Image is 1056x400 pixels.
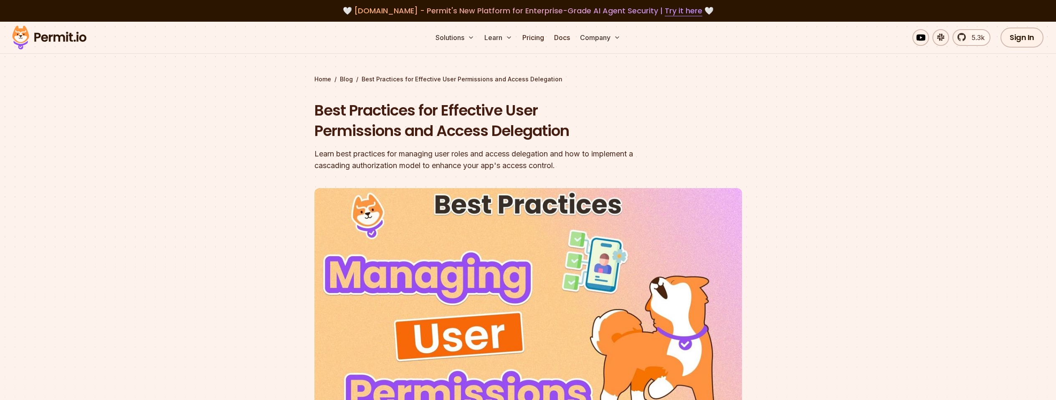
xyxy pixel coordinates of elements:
[1000,28,1043,48] a: Sign In
[665,5,702,16] a: Try it here
[8,23,90,52] img: Permit logo
[481,29,516,46] button: Learn
[432,29,478,46] button: Solutions
[340,75,353,83] a: Blog
[314,100,635,141] h1: Best Practices for Effective User Permissions and Access Delegation
[314,148,635,171] div: Learn best practices for managing user roles and access delegation and how to implement a cascadi...
[551,29,573,46] a: Docs
[952,29,990,46] a: 5.3k
[354,5,702,16] span: [DOMAIN_NAME] - Permit's New Platform for Enterprise-Grade AI Agent Security |
[967,33,985,43] span: 5.3k
[577,29,624,46] button: Company
[314,75,742,83] div: / /
[519,29,547,46] a: Pricing
[314,75,331,83] a: Home
[20,5,1036,17] div: 🤍 🤍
